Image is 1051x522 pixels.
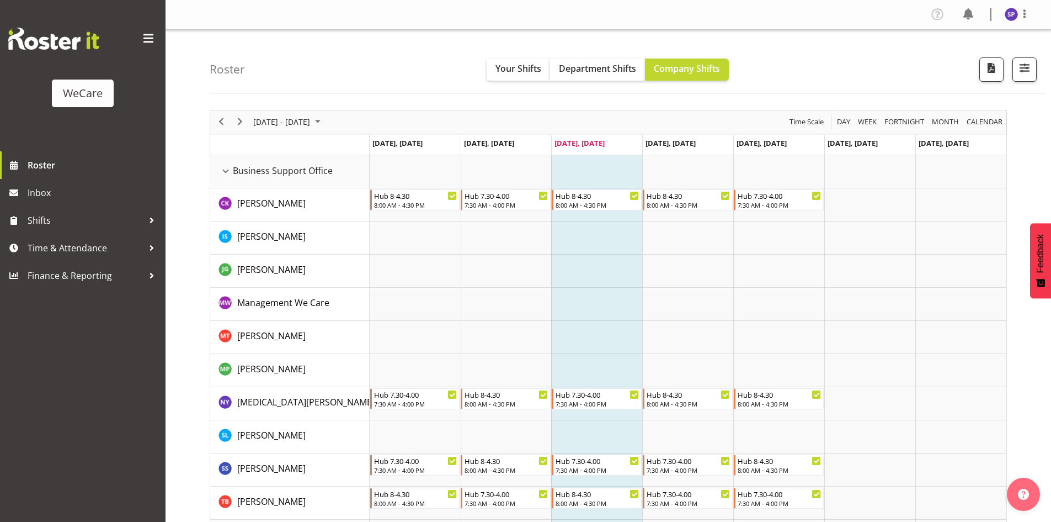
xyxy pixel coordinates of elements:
[210,321,370,354] td: Michelle Thomas resource
[210,354,370,387] td: Millie Pumphrey resource
[559,62,636,75] span: Department Shifts
[836,115,851,129] span: Day
[465,399,548,408] div: 8:00 AM - 4:30 PM
[237,230,306,242] span: [PERSON_NAME]
[249,110,327,134] div: Sep 29 - Oct 05, 2025
[374,389,457,400] div: Hub 7.30-4.00
[28,212,143,229] span: Shifts
[28,267,143,284] span: Finance & Reporting
[461,189,551,210] div: Chloe Kim"s event - Hub 7.30-4.00 Begin From Tuesday, September 30, 2025 at 7:30:00 AM GMT+13:00 ...
[738,499,821,508] div: 7:30 AM - 4:00 PM
[738,399,821,408] div: 8:00 AM - 4:30 PM
[210,155,370,188] td: Business Support Office resource
[237,362,306,376] a: [PERSON_NAME]
[550,59,645,81] button: Department Shifts
[210,387,370,420] td: Nikita Yates resource
[237,429,306,441] span: [PERSON_NAME]
[210,487,370,520] td: Tyla Boyd resource
[643,455,733,476] div: Savita Savita"s event - Hub 7.30-4.00 Begin From Thursday, October 2, 2025 at 7:30:00 AM GMT+13:0...
[965,115,1005,129] button: Month
[647,201,730,209] div: 8:00 AM - 4:30 PM
[374,455,457,466] div: Hub 7.30-4.00
[370,189,460,210] div: Chloe Kim"s event - Hub 8-4.30 Begin From Monday, September 29, 2025 at 8:00:00 AM GMT+13:00 Ends...
[231,110,249,134] div: next period
[210,288,370,321] td: Management We Care resource
[883,115,925,129] span: Fortnight
[552,488,642,509] div: Tyla Boyd"s event - Hub 8-4.30 Begin From Wednesday, October 1, 2025 at 8:00:00 AM GMT+13:00 Ends...
[919,138,969,148] span: [DATE], [DATE]
[233,115,248,129] button: Next
[556,389,639,400] div: Hub 7.30-4.00
[857,115,878,129] span: Week
[465,389,548,400] div: Hub 8-4.30
[374,201,457,209] div: 8:00 AM - 4:30 PM
[643,189,733,210] div: Chloe Kim"s event - Hub 8-4.30 Begin From Thursday, October 2, 2025 at 8:00:00 AM GMT+13:00 Ends ...
[556,466,639,474] div: 7:30 AM - 4:00 PM
[370,455,460,476] div: Savita Savita"s event - Hub 7.30-4.00 Begin From Monday, September 29, 2025 at 7:30:00 AM GMT+13:...
[210,420,370,454] td: Sarah Lamont resource
[965,115,1004,129] span: calendar
[643,488,733,509] div: Tyla Boyd"s event - Hub 7.30-4.00 Begin From Thursday, October 2, 2025 at 7:30:00 AM GMT+13:00 En...
[370,488,460,509] div: Tyla Boyd"s event - Hub 8-4.30 Begin From Monday, September 29, 2025 at 8:00:00 AM GMT+13:00 Ends...
[237,329,306,342] a: [PERSON_NAME]
[1036,234,1045,273] span: Feedback
[374,399,457,408] div: 7:30 AM - 4:00 PM
[28,157,160,173] span: Roster
[237,263,306,276] span: [PERSON_NAME]
[645,59,729,81] button: Company Shifts
[552,388,642,409] div: Nikita Yates"s event - Hub 7.30-4.00 Begin From Wednesday, October 1, 2025 at 7:30:00 AM GMT+13:0...
[237,263,306,276] a: [PERSON_NAME]
[647,488,730,499] div: Hub 7.30-4.00
[28,184,160,201] span: Inbox
[979,57,1004,82] button: Download a PDF of the roster according to the set date range.
[1018,489,1029,500] img: help-xxl-2.png
[556,488,639,499] div: Hub 8-4.30
[1030,223,1051,298] button: Feedback - Show survey
[835,115,852,129] button: Timeline Day
[370,388,460,409] div: Nikita Yates"s event - Hub 7.30-4.00 Begin From Monday, September 29, 2025 at 7:30:00 AM GMT+13:0...
[210,255,370,288] td: Janine Grundler resource
[465,488,548,499] div: Hub 7.30-4.00
[647,466,730,474] div: 7:30 AM - 4:00 PM
[734,388,824,409] div: Nikita Yates"s event - Hub 8-4.30 Begin From Friday, October 3, 2025 at 8:00:00 AM GMT+13:00 Ends...
[647,455,730,466] div: Hub 7.30-4.00
[883,115,926,129] button: Fortnight
[374,488,457,499] div: Hub 8-4.30
[737,138,787,148] span: [DATE], [DATE]
[28,240,143,256] span: Time & Attendance
[556,190,639,201] div: Hub 8-4.30
[252,115,326,129] button: October 2025
[210,222,370,255] td: Isabel Simcox resource
[738,488,821,499] div: Hub 7.30-4.00
[1005,8,1018,21] img: sabnam-pun11077.jpg
[738,201,821,209] div: 7:30 AM - 4:00 PM
[210,454,370,487] td: Savita Savita resource
[237,462,306,475] a: [PERSON_NAME]
[788,115,826,129] button: Time Scale
[738,466,821,474] div: 8:00 AM - 4:30 PM
[237,297,329,309] span: Management We Care
[734,189,824,210] div: Chloe Kim"s event - Hub 7.30-4.00 Begin From Friday, October 3, 2025 at 7:30:00 AM GMT+13:00 Ends...
[237,396,375,409] a: [MEDICAL_DATA][PERSON_NAME]
[465,201,548,209] div: 7:30 AM - 4:00 PM
[931,115,960,129] span: Month
[556,499,639,508] div: 8:00 AM - 4:30 PM
[214,115,229,129] button: Previous
[237,462,306,474] span: [PERSON_NAME]
[738,389,821,400] div: Hub 8-4.30
[237,396,375,408] span: [MEDICAL_DATA][PERSON_NAME]
[461,455,551,476] div: Savita Savita"s event - Hub 8-4.30 Begin From Tuesday, September 30, 2025 at 8:00:00 AM GMT+13:00...
[465,455,548,466] div: Hub 8-4.30
[237,296,329,309] a: Management We Care
[374,466,457,474] div: 7:30 AM - 4:00 PM
[461,388,551,409] div: Nikita Yates"s event - Hub 8-4.30 Begin From Tuesday, September 30, 2025 at 8:00:00 AM GMT+13:00 ...
[556,455,639,466] div: Hub 7.30-4.00
[374,499,457,508] div: 8:00 AM - 4:30 PM
[237,495,306,508] a: [PERSON_NAME]
[237,197,306,209] span: [PERSON_NAME]
[487,59,550,81] button: Your Shifts
[828,138,878,148] span: [DATE], [DATE]
[552,189,642,210] div: Chloe Kim"s event - Hub 8-4.30 Begin From Wednesday, October 1, 2025 at 8:00:00 AM GMT+13:00 Ends...
[8,28,99,50] img: Rosterit website logo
